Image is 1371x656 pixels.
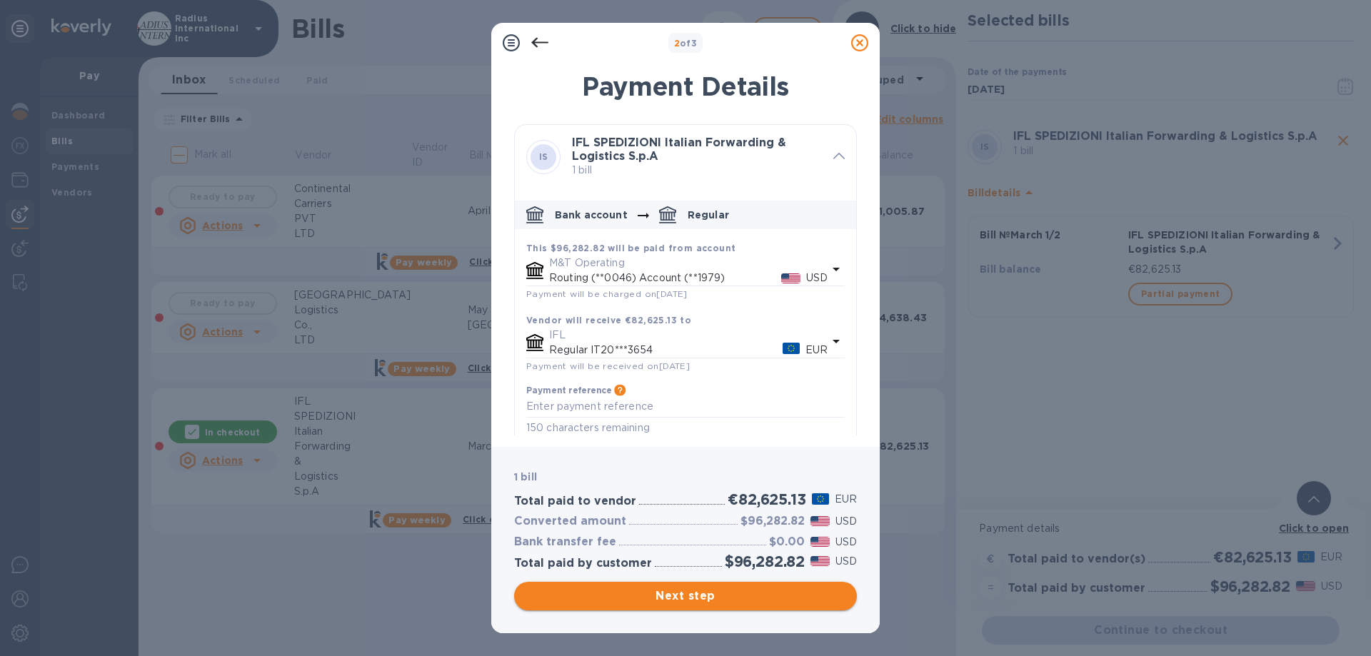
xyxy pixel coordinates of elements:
[515,125,856,189] div: ISIFL SPEDIZIONI Italian Forwarding & Logistics S.p.A 1 bill
[526,288,688,299] span: Payment will be charged on [DATE]
[835,514,857,529] p: USD
[769,535,805,549] h3: $0.00
[514,71,857,101] h1: Payment Details
[514,495,636,508] h3: Total paid to vendor
[526,243,735,253] b: This $96,282.82 will be paid from account
[835,492,857,507] p: EUR
[539,151,548,162] b: IS
[514,471,537,483] b: 1 bill
[728,490,805,508] h2: €82,625.13
[514,515,626,528] h3: Converted amount
[835,554,857,569] p: USD
[781,273,800,283] img: USD
[549,271,781,286] p: Routing (**0046) Account (**1979)
[514,582,857,610] button: Next step
[805,343,828,358] p: EUR
[688,208,729,222] p: Regular
[740,515,805,528] h3: $96,282.82
[725,552,805,570] h2: $96,282.82
[555,208,628,222] p: Bank account
[549,256,828,271] p: M&T Operating
[674,38,680,49] span: 2
[810,516,830,526] img: USD
[572,136,786,163] b: IFL SPEDIZIONI Italian Forwarding & Logistics S.p.A
[514,535,616,549] h3: Bank transfer fee
[806,271,828,286] p: USD
[674,38,698,49] b: of 3
[514,557,652,570] h3: Total paid by customer
[526,587,845,605] span: Next step
[526,360,690,371] span: Payment will be received on [DATE]
[526,386,611,396] h3: Payment reference
[549,343,783,358] p: Regular IT20***3654
[835,535,857,550] p: USD
[549,328,828,343] p: IFL
[572,163,822,178] p: 1 bill
[810,537,830,547] img: USD
[810,556,830,566] img: USD
[526,420,845,436] p: 150 characters remaining
[515,195,856,448] div: default-method
[526,315,691,326] b: Vendor will receive €82,625.13 to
